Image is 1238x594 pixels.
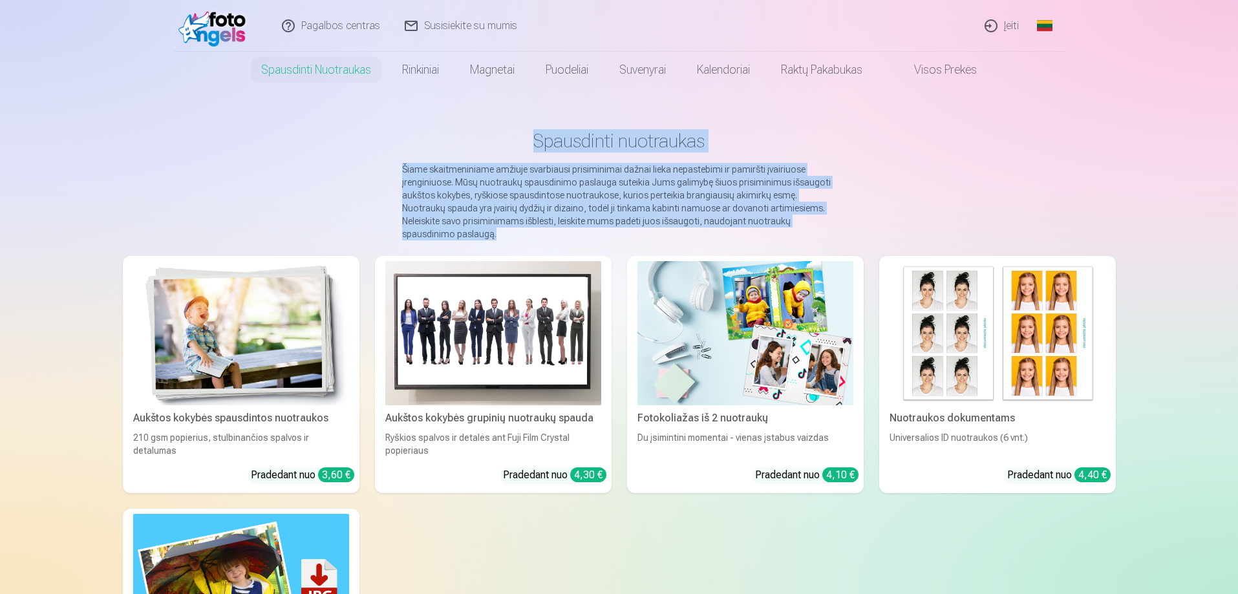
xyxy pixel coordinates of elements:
[251,467,354,483] div: Pradedant nuo
[380,431,606,457] div: Ryškios spalvos ir detalės ant Fuji Film Crystal popieriaus
[402,163,837,240] p: Šiame skaitmeniniame amžiuje svarbiausi prisiminimai dažnai lieka nepastebimi ir pamiršti įvairiu...
[385,261,601,405] img: Aukštos kokybės grupinių nuotraukų spauda
[1074,467,1111,482] div: 4,40 €
[890,261,1105,405] img: Nuotraukos dokumentams
[765,52,878,88] a: Raktų pakabukas
[878,52,992,88] a: Visos prekės
[1007,467,1111,483] div: Pradedant nuo
[503,467,606,483] div: Pradedant nuo
[178,5,253,47] img: /fa1
[318,467,354,482] div: 3,60 €
[632,431,859,457] div: Du įsimintini momentai - vienas įstabus vaizdas
[632,410,859,426] div: Fotokoliažas iš 2 nuotraukų
[604,52,681,88] a: Suvenyrai
[128,410,354,426] div: Aukštos kokybės spausdintos nuotraukos
[884,410,1111,426] div: Nuotraukos dokumentams
[128,431,354,457] div: 210 gsm popierius, stulbinančios spalvos ir detalumas
[380,410,606,426] div: Aukštos kokybės grupinių nuotraukų spauda
[637,261,853,405] img: Fotokoliažas iš 2 nuotraukų
[627,256,864,493] a: Fotokoliažas iš 2 nuotraukųFotokoliažas iš 2 nuotraukųDu įsimintini momentai - vienas įstabus vai...
[755,467,859,483] div: Pradedant nuo
[879,256,1116,493] a: Nuotraukos dokumentamsNuotraukos dokumentamsUniversalios ID nuotraukos (6 vnt.)Pradedant nuo 4,40 €
[822,467,859,482] div: 4,10 €
[454,52,530,88] a: Magnetai
[387,52,454,88] a: Rinkiniai
[884,431,1111,457] div: Universalios ID nuotraukos (6 vnt.)
[530,52,604,88] a: Puodeliai
[375,256,612,493] a: Aukštos kokybės grupinių nuotraukų spaudaAukštos kokybės grupinių nuotraukų spaudaRyškios spalvos...
[123,256,359,493] a: Aukštos kokybės spausdintos nuotraukos Aukštos kokybės spausdintos nuotraukos210 gsm popierius, s...
[133,129,1105,153] h1: Spausdinti nuotraukas
[133,261,349,405] img: Aukštos kokybės spausdintos nuotraukos
[246,52,387,88] a: Spausdinti nuotraukas
[681,52,765,88] a: Kalendoriai
[570,467,606,482] div: 4,30 €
